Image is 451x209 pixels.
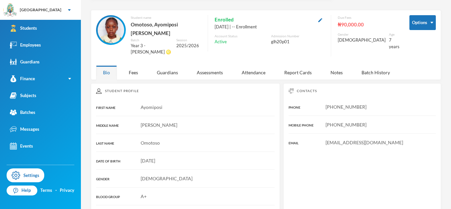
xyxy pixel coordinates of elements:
[55,187,57,194] div: ·
[215,15,234,24] span: Enrolled
[150,65,185,80] div: Guardians
[141,158,155,163] span: [DATE]
[326,122,366,127] span: [PHONE_NUMBER]
[389,37,399,50] div: 7 years
[271,34,324,39] div: Admission Number
[215,34,268,39] div: Account Status
[324,65,350,80] div: Notes
[141,122,177,128] span: [PERSON_NAME]
[235,65,272,80] div: Attendance
[10,25,37,32] div: Students
[326,140,403,145] span: [EMAIL_ADDRESS][DOMAIN_NAME]
[7,168,44,182] a: Settings
[20,7,61,13] div: [GEOGRAPHIC_DATA]
[141,140,160,146] span: Omotoso
[338,32,386,37] div: Gender
[40,187,52,194] a: Terms
[271,39,324,45] div: glh20p01
[141,176,192,181] span: [DEMOGRAPHIC_DATA]
[10,126,39,133] div: Messages
[141,104,162,110] span: Ayomiposi
[10,75,35,82] div: Finance
[215,24,324,30] div: [DATE] | -- Enrollment
[141,193,147,199] span: A+
[277,65,319,80] div: Report Cards
[10,92,36,99] div: Subjects
[389,32,399,37] div: Age
[338,20,399,29] div: ₦90,000.00
[10,58,40,65] div: Guardians
[4,4,17,17] img: logo
[176,38,201,43] div: Session
[122,65,145,80] div: Fees
[316,16,324,23] button: Edit
[131,20,201,38] div: Omotoso, Ayomiposi [PERSON_NAME]
[10,143,33,150] div: Events
[7,186,37,195] a: Help
[10,109,35,116] div: Batches
[96,88,275,94] div: Student Profile
[96,65,117,80] div: Bio
[338,15,399,20] div: Due Fees
[176,43,201,49] div: 2025/2026
[131,15,201,20] div: Student name
[326,104,366,110] span: [PHONE_NUMBER]
[131,38,171,43] div: Batch
[289,88,436,93] div: Contacts
[190,65,230,80] div: Assessments
[98,17,124,43] img: STUDENT
[409,15,436,30] button: Options
[215,39,227,45] span: Active
[338,37,386,44] div: [DEMOGRAPHIC_DATA]
[60,187,74,194] a: Privacy
[10,42,41,49] div: Employees
[131,43,171,55] div: Year 3 - [PERSON_NAME] ♌️
[355,65,397,80] div: Batch History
